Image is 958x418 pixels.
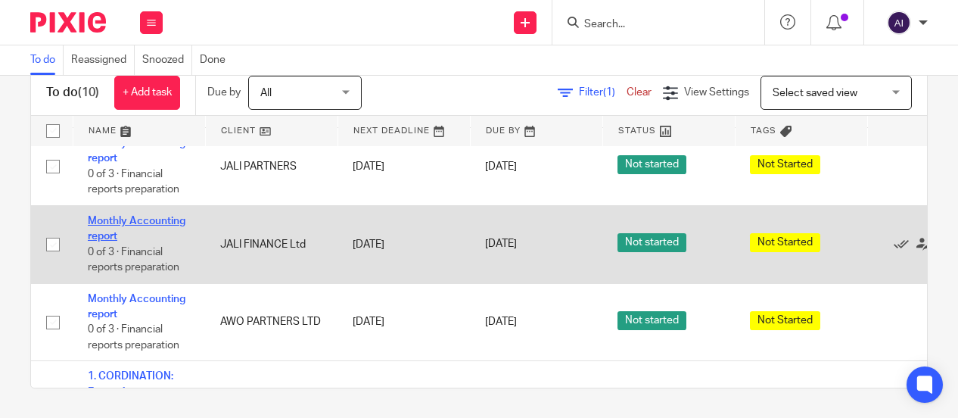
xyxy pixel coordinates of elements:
[603,87,615,98] span: (1)
[583,18,719,32] input: Search
[337,128,470,206] td: [DATE]
[485,317,517,328] span: [DATE]
[88,216,185,242] a: Monthly Accounting report
[207,85,241,100] p: Due by
[88,247,179,273] span: 0 of 3 · Financial reports preparation
[485,161,517,172] span: [DATE]
[30,12,106,33] img: Pixie
[46,85,99,101] h1: To do
[337,283,470,361] td: [DATE]
[750,155,820,174] span: Not Started
[205,128,337,206] td: JALI PARTNERS
[751,126,776,135] span: Tags
[71,45,135,75] a: Reassigned
[617,233,686,252] span: Not started
[337,205,470,283] td: [DATE]
[114,76,180,110] a: + Add task
[773,88,857,98] span: Select saved view
[617,155,686,174] span: Not started
[88,325,179,351] span: 0 of 3 · Financial reports preparation
[627,87,652,98] a: Clear
[485,239,517,250] span: [DATE]
[894,237,916,252] a: Mark as done
[617,311,686,330] span: Not started
[88,371,173,413] a: 1. CORDINATION: Equity Accounts USD
[205,205,337,283] td: JALI FINANCE Ltd
[887,11,911,35] img: svg%3E
[200,45,233,75] a: Done
[30,45,64,75] a: To do
[684,87,749,98] span: View Settings
[142,45,192,75] a: Snoozed
[205,283,337,361] td: AWO PARTNERS LTD
[260,88,272,98] span: All
[750,311,820,330] span: Not Started
[88,294,185,320] a: Monthly Accounting report
[750,233,820,252] span: Not Started
[88,169,179,195] span: 0 of 3 · Financial reports preparation
[78,86,99,98] span: (10)
[579,87,627,98] span: Filter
